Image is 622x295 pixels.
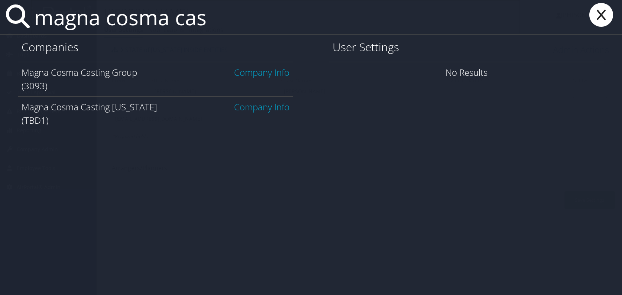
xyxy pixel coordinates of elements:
[234,66,289,78] a: Company Info
[22,39,289,55] h1: Companies
[234,101,289,113] a: Company Info
[22,101,157,113] span: Magna Cosma Casting [US_STATE]
[22,66,137,78] span: Magna Cosma Casting Group
[22,79,289,93] div: (3093)
[22,114,289,127] div: (TBD1)
[329,62,604,83] div: No Results
[333,39,600,55] h1: User Settings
